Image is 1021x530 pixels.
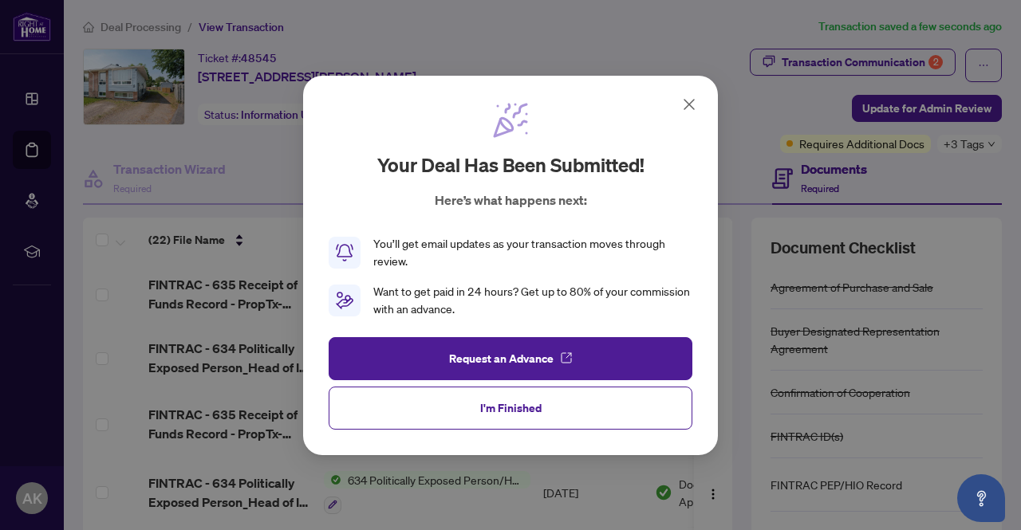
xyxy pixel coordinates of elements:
[329,336,692,379] button: Request an Advance
[449,345,554,371] span: Request an Advance
[957,474,1005,522] button: Open asap
[435,190,587,210] p: Here’s what happens next:
[480,395,542,420] span: I'm Finished
[329,386,692,429] button: I'm Finished
[373,283,692,318] div: Want to get paid in 24 hours? Get up to 80% of your commission with an advance.
[373,235,692,270] div: You’ll get email updates as your transaction moves through review.
[377,152,645,178] h2: Your deal has been submitted!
